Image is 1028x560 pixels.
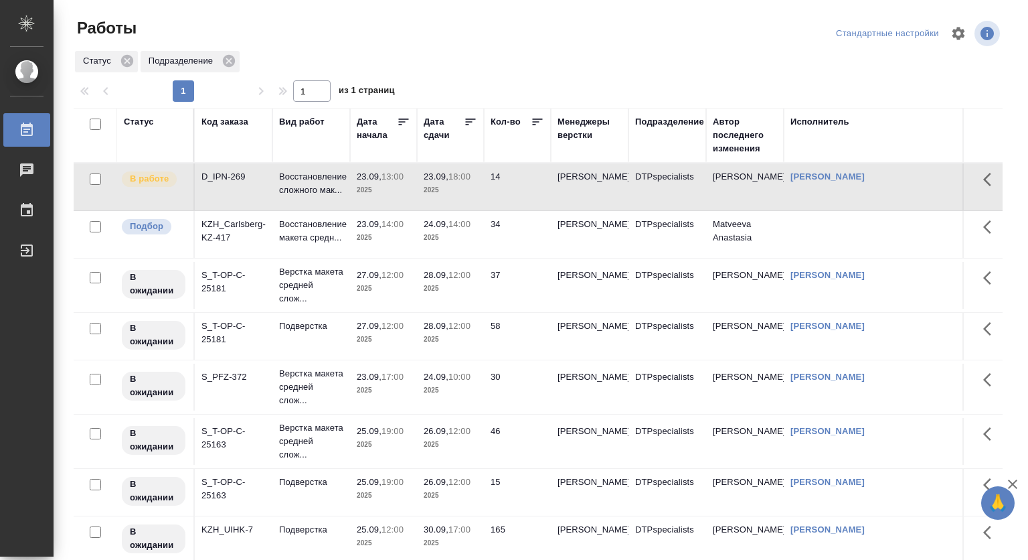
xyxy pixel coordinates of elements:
[381,270,404,280] p: 12:00
[558,476,622,489] p: [PERSON_NAME]
[357,270,381,280] p: 27.09,
[357,384,410,397] p: 2025
[381,477,404,487] p: 19:00
[130,525,177,552] p: В ожидании
[790,321,865,331] a: [PERSON_NAME]
[424,282,477,295] p: 2025
[987,489,1009,517] span: 🙏
[628,163,706,210] td: DTPspecialists
[484,163,551,210] td: 14
[201,170,266,184] div: D_IPN-269
[484,364,551,411] td: 30
[279,320,343,333] p: Подверстка
[628,469,706,516] td: DTPspecialists
[357,333,410,346] p: 2025
[628,313,706,360] td: DTPspecialists
[120,218,187,236] div: Можно подбирать исполнителей
[558,523,622,537] p: [PERSON_NAME]
[120,370,187,402] div: Исполнитель назначен, приступать к работе пока рано
[120,269,187,300] div: Исполнитель назначен, приступать к работе пока рано
[448,477,470,487] p: 12:00
[120,476,187,507] div: Исполнитель назначен, приступать к работе пока рано
[357,231,410,244] p: 2025
[201,218,266,244] div: KZH_Carlsberg-KZ-417
[558,269,622,282] p: [PERSON_NAME]
[558,320,622,333] p: [PERSON_NAME]
[83,54,116,68] p: Статус
[130,220,163,233] p: Подбор
[424,219,448,229] p: 24.09,
[448,171,470,182] p: 18:00
[491,115,521,129] div: Кол-во
[424,384,477,397] p: 2025
[706,418,784,465] td: [PERSON_NAME]
[424,372,448,382] p: 24.09,
[357,489,410,502] p: 2025
[149,54,218,68] p: Подразделение
[790,171,865,182] a: [PERSON_NAME]
[279,367,343,407] p: Верстка макета средней слож...
[424,438,477,451] p: 2025
[424,426,448,436] p: 26.09,
[424,489,477,502] p: 2025
[279,115,325,129] div: Вид работ
[201,115,248,129] div: Код заказа
[448,426,470,436] p: 12:00
[706,211,784,258] td: Matveeva Anastasia
[628,211,706,258] td: DTPspecialists
[279,523,343,537] p: Подверстка
[141,51,240,72] div: Подразделение
[357,171,381,182] p: 23.09,
[279,421,343,462] p: Верстка макета средней слож...
[279,476,343,489] p: Подверстка
[484,313,551,360] td: 58
[120,523,187,555] div: Исполнитель назначен, приступать к работе пока рано
[424,321,448,331] p: 28.09,
[130,322,177,348] p: В ожидании
[424,333,477,346] p: 2025
[424,477,448,487] p: 26.09,
[790,426,865,436] a: [PERSON_NAME]
[558,218,622,231] p: [PERSON_NAME]
[628,364,706,411] td: DTPspecialists
[790,372,865,382] a: [PERSON_NAME]
[975,469,1007,501] button: Здесь прячутся важные кнопки
[635,115,704,129] div: Подразделение
[706,313,784,360] td: [PERSON_NAME]
[201,320,266,346] div: S_T-OP-C-25181
[706,469,784,516] td: [PERSON_NAME]
[424,270,448,280] p: 28.09,
[381,524,404,535] p: 12:00
[975,313,1007,345] button: Здесь прячутся важные кнопки
[424,537,477,550] p: 2025
[357,438,410,451] p: 2025
[833,23,942,44] div: split button
[790,270,865,280] a: [PERSON_NAME]
[790,477,865,487] a: [PERSON_NAME]
[790,524,865,535] a: [PERSON_NAME]
[975,211,1007,243] button: Здесь прячутся важные кнопки
[558,115,622,142] div: Менеджеры верстки
[424,171,448,182] p: 23.09,
[130,427,177,453] p: В ожидании
[424,184,477,197] p: 2025
[790,115,849,129] div: Исполнитель
[381,426,404,436] p: 19:00
[975,262,1007,294] button: Здесь прячутся важные кнопки
[74,17,137,39] span: Работы
[424,231,477,244] p: 2025
[357,282,410,295] p: 2025
[279,218,343,244] p: Восстановление макета средн...
[130,271,177,297] p: В ожидании
[357,115,397,142] div: Дата начала
[130,172,169,186] p: В работе
[120,170,187,188] div: Исполнитель выполняет работу
[357,477,381,487] p: 25.09,
[381,171,404,182] p: 13:00
[201,523,266,537] div: KZH_UIHK-7
[124,115,154,129] div: Статус
[279,170,343,197] p: Восстановление сложного мак...
[981,486,1015,520] button: 🙏
[120,320,187,351] div: Исполнитель назначен, приступать к работе пока рано
[130,372,177,399] p: В ожидании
